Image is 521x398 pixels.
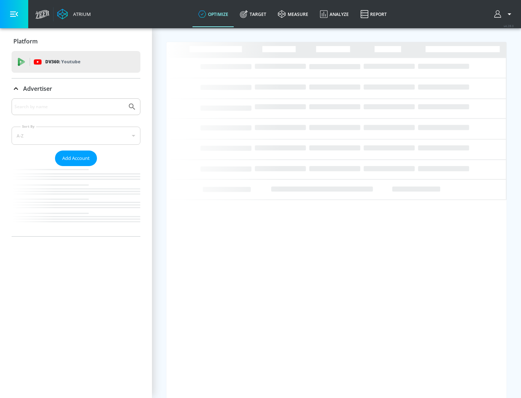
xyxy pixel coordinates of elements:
[21,124,36,129] label: Sort By
[234,1,272,27] a: Target
[12,166,140,236] nav: list of Advertiser
[504,24,514,28] span: v 4.28.0
[272,1,314,27] a: measure
[13,37,38,45] p: Platform
[355,1,393,27] a: Report
[192,1,234,27] a: optimize
[70,11,91,17] div: Atrium
[12,127,140,145] div: A-Z
[12,79,140,99] div: Advertiser
[14,102,124,111] input: Search by name
[45,58,80,66] p: DV360:
[314,1,355,27] a: Analyze
[57,9,91,20] a: Atrium
[55,151,97,166] button: Add Account
[61,58,80,65] p: Youtube
[12,98,140,236] div: Advertiser
[62,154,90,162] span: Add Account
[12,51,140,73] div: DV360: Youtube
[12,31,140,51] div: Platform
[23,85,52,93] p: Advertiser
